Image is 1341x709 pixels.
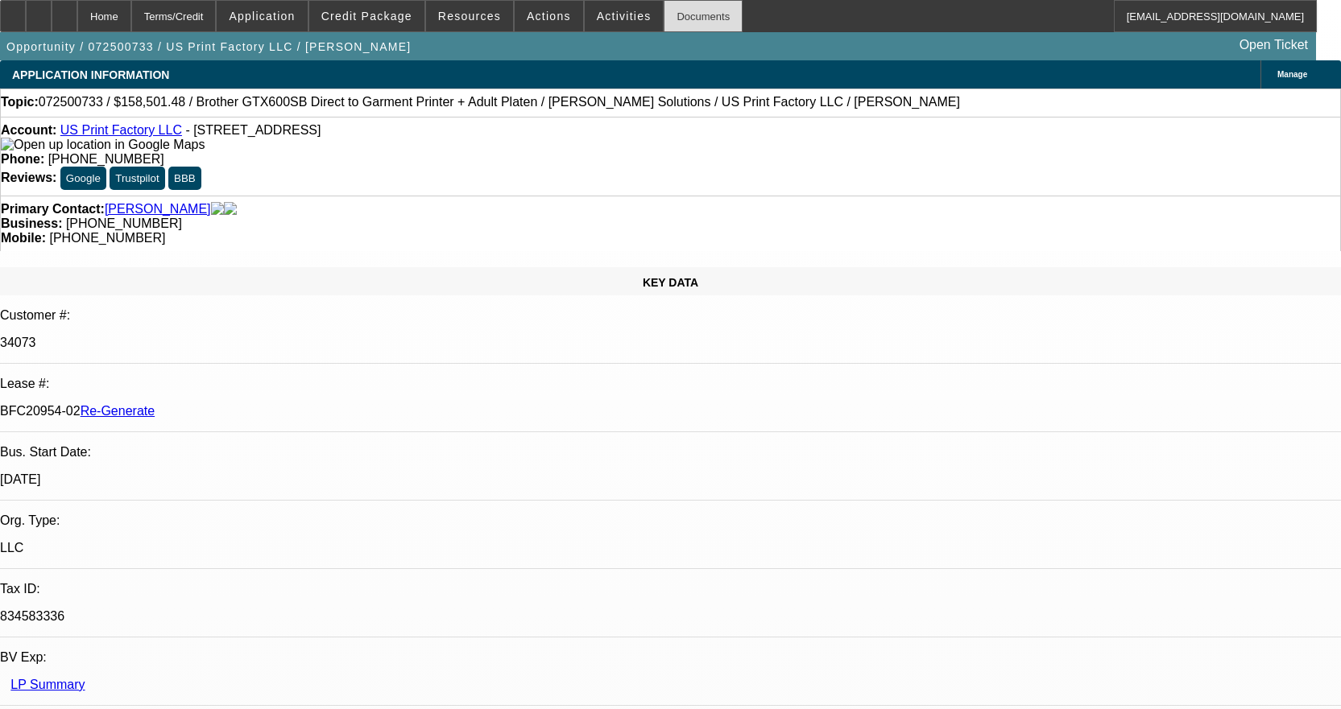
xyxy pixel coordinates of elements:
a: View Google Maps [1,138,205,151]
strong: Reviews: [1,171,56,184]
img: linkedin-icon.png [224,202,237,216]
strong: Business: [1,216,62,230]
span: [PHONE_NUMBER] [49,231,165,245]
span: KEY DATA [643,276,698,289]
img: Open up location in Google Maps [1,138,205,152]
span: Manage [1277,70,1307,79]
span: [PHONE_NUMBER] [66,216,182,230]
button: Activities [585,1,664,31]
span: [PHONE_NUMBER] [48,152,164,166]
span: Application [229,10,295,23]
span: Opportunity / 072500733 / US Print Factory LLC / [PERSON_NAME] [6,40,411,53]
strong: Primary Contact: [1,202,105,216]
strong: Topic: [1,95,39,109]
strong: Account: [1,123,56,137]
button: BBB [168,167,201,190]
span: Resources [438,10,501,23]
button: Credit Package [309,1,424,31]
button: Resources [426,1,513,31]
button: Actions [515,1,583,31]
img: facebook-icon.png [211,202,224,216]
span: 072500733 / $158,501.48 / Brother GTX600SB Direct to Garment Printer + Adult Platen / [PERSON_NAM... [39,95,960,109]
button: Application [217,1,307,31]
a: US Print Factory LLC [60,123,182,137]
span: Actions [527,10,571,23]
strong: Phone: [1,152,44,166]
a: LP Summary [10,678,85,691]
span: APPLICATION INFORMATION [12,68,169,81]
strong: Mobile: [1,231,46,245]
span: Activities [597,10,652,23]
a: Re-Generate [81,404,155,418]
a: Open Ticket [1233,31,1314,59]
button: Google [60,167,106,190]
span: - [STREET_ADDRESS] [185,123,321,137]
button: Trustpilot [110,167,164,190]
span: Credit Package [321,10,412,23]
a: [PERSON_NAME] [105,202,211,216]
